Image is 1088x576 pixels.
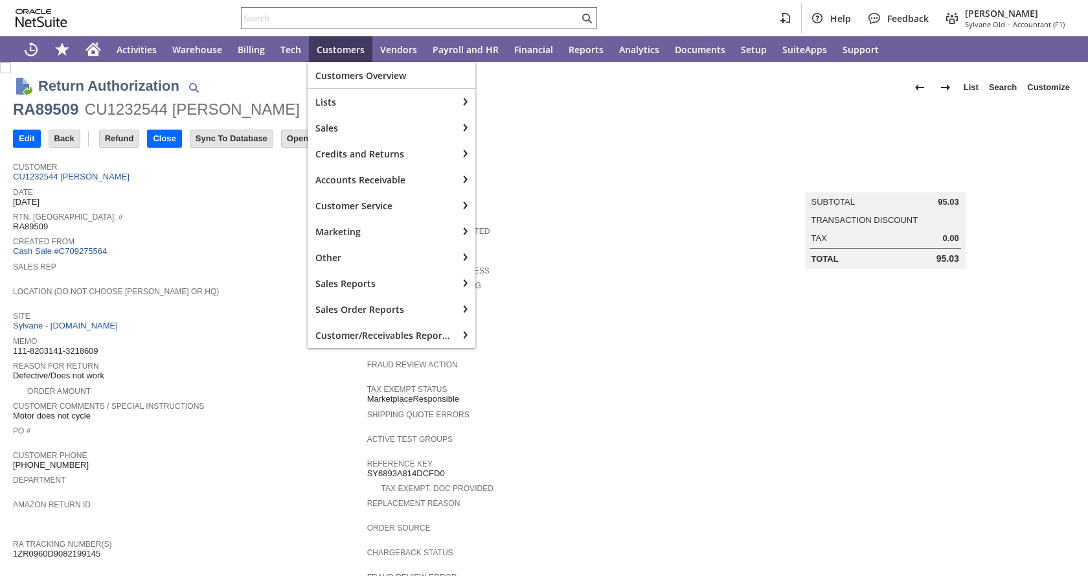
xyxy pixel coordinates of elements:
a: Sylvane - [DOMAIN_NAME] [13,321,121,330]
a: Transaction Discount [811,215,918,225]
caption: Summary [805,172,966,192]
a: Date [13,188,33,197]
div: Marketing [308,218,457,244]
span: [DATE] [13,197,40,207]
span: Payroll and HR [433,43,499,56]
a: Shipping Quote Errors [367,410,470,419]
input: Close [148,130,181,147]
a: List [958,77,984,98]
a: Reference Key [367,459,433,468]
div: Sales Order Reports [308,296,457,322]
span: Sylvane Old [965,19,1005,29]
span: Analytics [619,43,659,56]
svg: Search [579,10,595,26]
h1: Return Authorization [38,75,179,97]
a: Analytics [611,36,667,62]
a: Customer Comments / Special Instructions [13,402,204,411]
a: Department [13,476,66,485]
img: Quick Find [186,80,201,95]
span: Accountant (F1) [1013,19,1065,29]
span: Other [315,251,449,264]
a: PO # [13,426,30,435]
span: Customers Overview [315,69,468,82]
span: Sales Reports [315,277,449,290]
a: Warehouse [164,36,230,62]
span: Lists [315,96,449,108]
div: Sales [308,115,457,141]
svg: Recent Records [23,41,39,57]
a: Total [811,254,839,264]
a: Customize [1022,77,1075,98]
div: CU1232544 [PERSON_NAME] [85,99,300,120]
a: Billing [230,36,273,62]
span: Activities [117,43,157,56]
input: Refund [100,130,139,147]
a: Support [835,36,887,62]
div: Customer/Receivables Reports [308,322,457,348]
a: Site [13,312,30,321]
svg: logo [16,9,67,27]
a: Memo [13,337,37,346]
span: 95.03 [938,197,959,207]
span: 111-8203141-3218609 [13,346,98,356]
span: Accounts Receivable [315,174,449,186]
span: Customer/Receivables Reports [315,329,449,341]
input: Search [242,10,579,26]
span: Feedback [887,12,929,25]
a: Cash Sale #C709275564 [13,246,107,256]
span: 0.00 [942,233,958,244]
input: Edit [14,130,40,147]
input: Open In WMC [282,130,347,147]
span: - [1008,19,1010,29]
a: Sales Rep [13,262,56,271]
span: Reports [569,43,604,56]
a: Customer Phone [13,451,87,460]
div: Sales Reports [308,270,457,296]
span: Tech [280,43,301,56]
div: Customer Service [308,192,457,218]
span: Documents [675,43,725,56]
a: Fraud Review Action [367,360,458,369]
a: Financial [506,36,561,62]
a: Vendors [372,36,425,62]
a: Tax Exempt Status [367,385,448,394]
a: Home [78,36,109,62]
span: Sales Order Reports [315,303,449,316]
a: Reason For Return [13,362,99,371]
div: Accounts Receivable [308,167,457,192]
span: [PHONE_NUMBER] [13,460,89,470]
div: Credits and Returns [308,141,457,167]
span: Sales [315,122,449,134]
span: 1ZR0960D9082199145 [13,549,100,559]
span: Defective/Does not work [13,371,104,381]
span: Help [830,12,851,25]
a: Reports [561,36,611,62]
a: Subtotal [811,197,855,207]
a: Search [984,77,1022,98]
span: Setup [741,43,767,56]
span: Marketing [315,225,449,238]
span: Warehouse [172,43,222,56]
span: Motor does not cycle [13,411,91,421]
img: Next [938,80,953,95]
a: RA Tracking Number(s) [13,540,111,549]
a: Tech [273,36,309,62]
a: Location (Do Not Choose [PERSON_NAME] or HQ) [13,287,219,296]
div: Shortcuts [47,36,78,62]
a: Activities [109,36,164,62]
div: Other [308,244,457,270]
a: Setup [733,36,775,62]
svg: Shortcuts [54,41,70,57]
span: Billing [238,43,265,56]
span: 95.03 [936,253,959,264]
span: Vendors [380,43,417,56]
a: Customers Overview [308,62,475,88]
a: Created From [13,237,74,246]
a: Customers [309,36,372,62]
span: Customers [317,43,365,56]
a: Chargeback Status [367,548,453,557]
input: Back [49,130,80,147]
a: SuiteApps [775,36,835,62]
a: Payroll and HR [425,36,506,62]
a: Tax Exempt. Doc Provided [381,484,493,493]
